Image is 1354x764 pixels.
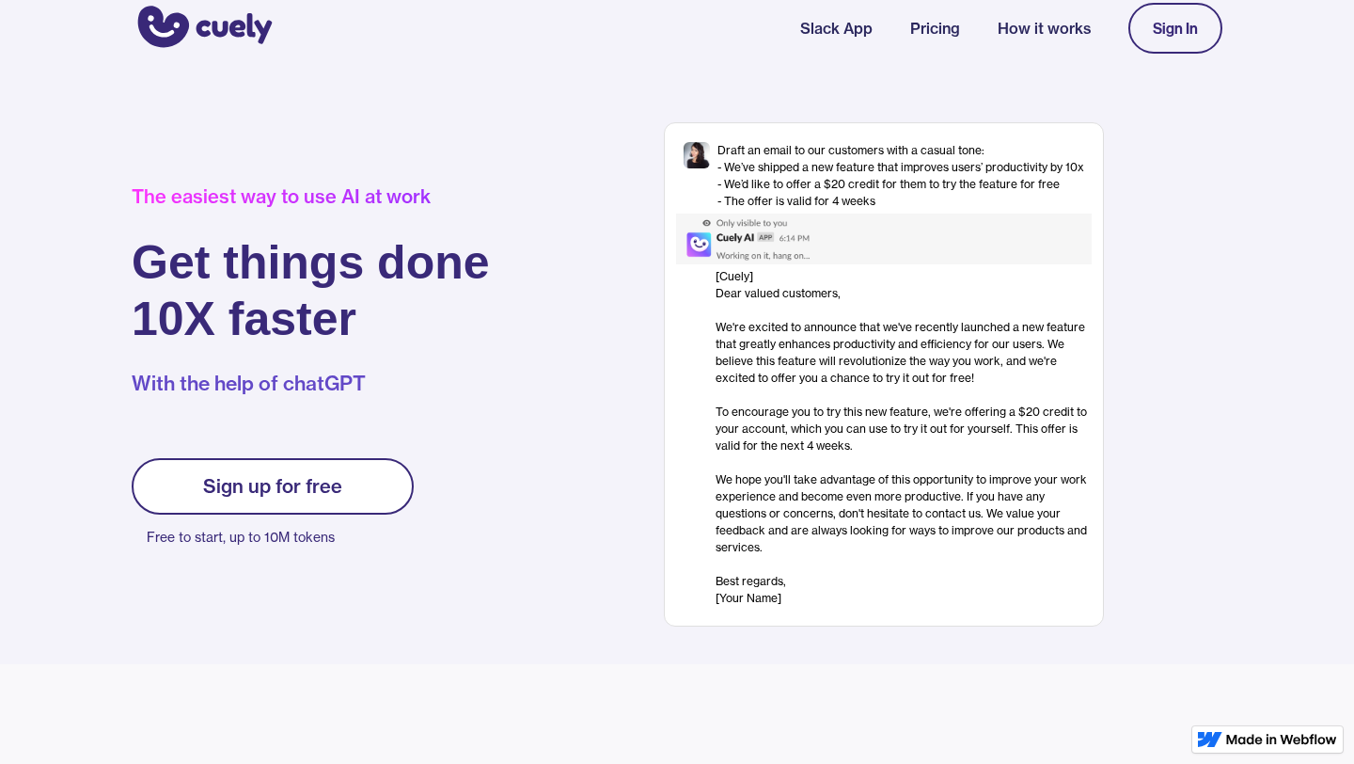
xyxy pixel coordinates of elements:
a: How it works [998,17,1091,40]
div: The easiest way to use AI at work [132,185,490,208]
a: Sign In [1128,3,1222,54]
p: Free to start, up to 10M tokens [147,524,414,550]
a: Slack App [800,17,873,40]
a: Pricing [910,17,960,40]
div: Sign In [1153,20,1198,37]
img: Made in Webflow [1226,734,1337,745]
p: With the help of chatGPT [132,370,490,398]
div: Sign up for free [203,475,342,498]
h1: Get things done 10X faster [132,234,490,347]
a: Sign up for free [132,458,414,515]
div: Draft an email to our customers with a casual tone: - We’ve shipped a new feature that improves u... [717,142,1084,210]
div: [Cuely] Dear valued customers, ‍ We're excited to announce that we've recently launched a new fea... [716,268,1092,607]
